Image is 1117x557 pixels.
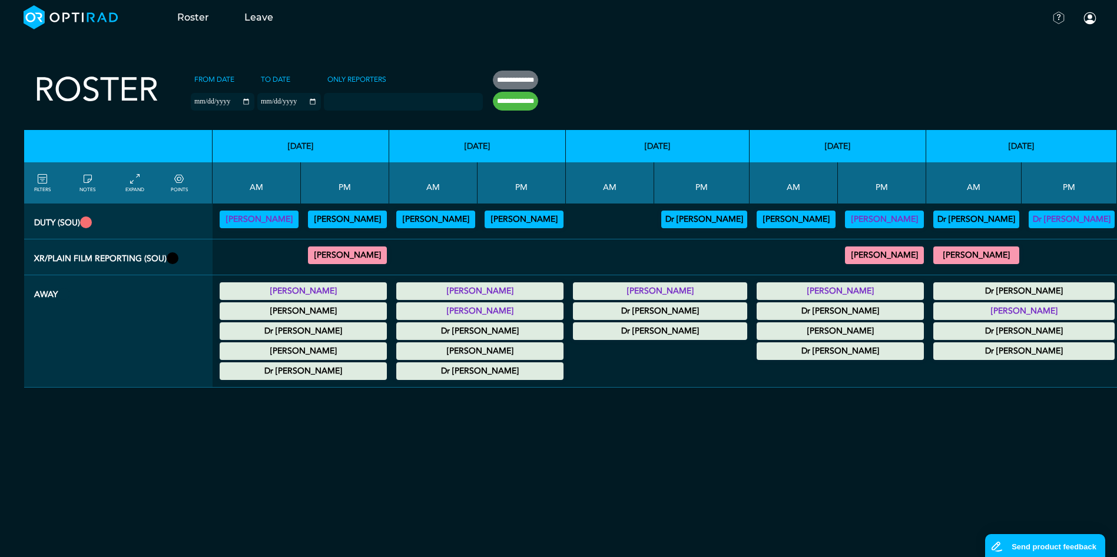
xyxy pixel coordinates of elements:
[396,342,564,360] div: Study Leave 00:00 - 23:59
[933,211,1019,228] div: Vetting (30 PF Points) 09:00 - 13:00
[750,162,838,204] th: AM
[221,324,385,338] summary: Dr [PERSON_NAME]
[396,302,564,320] div: Study Leave 00:00 - 23:59
[758,304,922,318] summary: Dr [PERSON_NAME]
[575,304,745,318] summary: Dr [PERSON_NAME]
[485,211,564,228] div: Vetting (30 PF Points) 13:00 - 17:00
[220,322,387,340] div: Annual Leave 00:00 - 23:59
[935,248,1017,262] summary: [PERSON_NAME]
[926,130,1117,162] th: [DATE]
[573,282,747,300] div: Annual Leave 00:00 - 23:59
[221,344,385,358] summary: [PERSON_NAME]
[575,284,745,298] summary: [PERSON_NAME]
[566,162,654,204] th: AM
[750,130,926,162] th: [DATE]
[396,211,475,228] div: Vetting 09:00 - 13:00
[24,239,213,275] th: XR/Plain Film Reporting (SOU)
[24,275,213,388] th: Away
[935,324,1113,338] summary: Dr [PERSON_NAME]
[935,344,1113,358] summary: Dr [PERSON_NAME]
[34,172,51,194] a: FILTERS
[838,162,926,204] th: PM
[221,364,385,378] summary: Dr [PERSON_NAME]
[398,304,562,318] summary: [PERSON_NAME]
[847,212,922,226] summary: [PERSON_NAME]
[191,71,238,88] label: From date
[1029,211,1115,228] div: Vetting (30 PF Points) 13:00 - 17:00
[398,324,562,338] summary: Dr [PERSON_NAME]
[171,172,188,194] a: collapse/expand expected points
[926,162,1022,204] th: AM
[478,162,566,204] th: PM
[847,248,922,262] summary: [PERSON_NAME]
[758,284,922,298] summary: [PERSON_NAME]
[486,212,562,226] summary: [PERSON_NAME]
[310,248,385,262] summary: [PERSON_NAME]
[389,162,478,204] th: AM
[758,324,922,338] summary: [PERSON_NAME]
[221,284,385,298] summary: [PERSON_NAME]
[661,211,747,228] div: Vetting (30 PF Points) 13:00 - 17:00
[396,322,564,340] div: Annual Leave 00:00 - 23:59
[396,282,564,300] div: Annual Leave 00:00 - 23:59
[301,162,389,204] th: PM
[221,212,297,226] summary: [PERSON_NAME]
[398,364,562,378] summary: Dr [PERSON_NAME]
[566,130,750,162] th: [DATE]
[1022,162,1117,204] th: PM
[935,284,1113,298] summary: Dr [PERSON_NAME]
[935,212,1017,226] summary: Dr [PERSON_NAME]
[24,5,118,29] img: brand-opti-rad-logos-blue-and-white-d2f68631ba2948856bd03f2d395fb146ddc8fb01b4b6e9315ea85fa773367...
[125,172,144,194] a: collapse/expand entries
[575,324,745,338] summary: Dr [PERSON_NAME]
[757,282,924,300] div: Annual Leave 00:00 - 23:59
[654,162,750,204] th: PM
[663,212,745,226] summary: Dr [PERSON_NAME]
[758,212,834,226] summary: [PERSON_NAME]
[757,322,924,340] div: Study Leave (am) 00:00 - 12:00
[758,344,922,358] summary: Dr [PERSON_NAME]
[1030,212,1113,226] summary: Dr [PERSON_NAME]
[325,95,384,105] input: null
[220,302,387,320] div: Annual Leave 00:00 - 23:59
[933,246,1019,264] div: General XR 08:00 - 12:00
[398,284,562,298] summary: [PERSON_NAME]
[389,130,566,162] th: [DATE]
[933,302,1115,320] div: Annual Leave 00:00 - 23:59
[933,322,1115,340] div: Annual Leave 00:00 - 23:59
[933,282,1115,300] div: Annual Leave 00:00 - 23:59
[573,322,747,340] div: Annual Leave 00:00 - 23:59
[933,342,1115,360] div: Annual Leave 00:00 - 23:59
[573,302,747,320] div: Annual Leave 00:00 - 23:59
[220,282,387,300] div: Annual Leave 00:00 - 23:59
[220,342,387,360] div: Annual Leave 00:00 - 23:59
[396,362,564,380] div: Annual Leave 00:00 - 23:59
[308,211,387,228] div: Vetting (30 PF Points) 13:00 - 17:00
[213,130,389,162] th: [DATE]
[935,304,1113,318] summary: [PERSON_NAME]
[308,246,387,264] div: General XR 17:30 - 18:00
[845,211,924,228] div: Vetting 12:00 - 13:00
[757,211,836,228] div: Vetting 09:00 - 13:00
[257,71,294,88] label: To date
[34,71,158,110] h2: Roster
[213,162,301,204] th: AM
[757,342,924,360] div: Annual Leave 00:00 - 23:59
[845,246,924,264] div: XR Paediatrics 16:00 - 17:00
[221,304,385,318] summary: [PERSON_NAME]
[398,212,473,226] summary: [PERSON_NAME]
[310,212,385,226] summary: [PERSON_NAME]
[757,302,924,320] div: Annual Leave 00:00 - 23:59
[79,172,95,194] a: show/hide notes
[324,71,390,88] label: Only Reporters
[24,204,213,239] th: Duty (SOU)
[220,362,387,380] div: Annual Leave 00:00 - 23:59
[220,211,299,228] div: Vetting 09:00 - 13:00
[398,344,562,358] summary: [PERSON_NAME]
